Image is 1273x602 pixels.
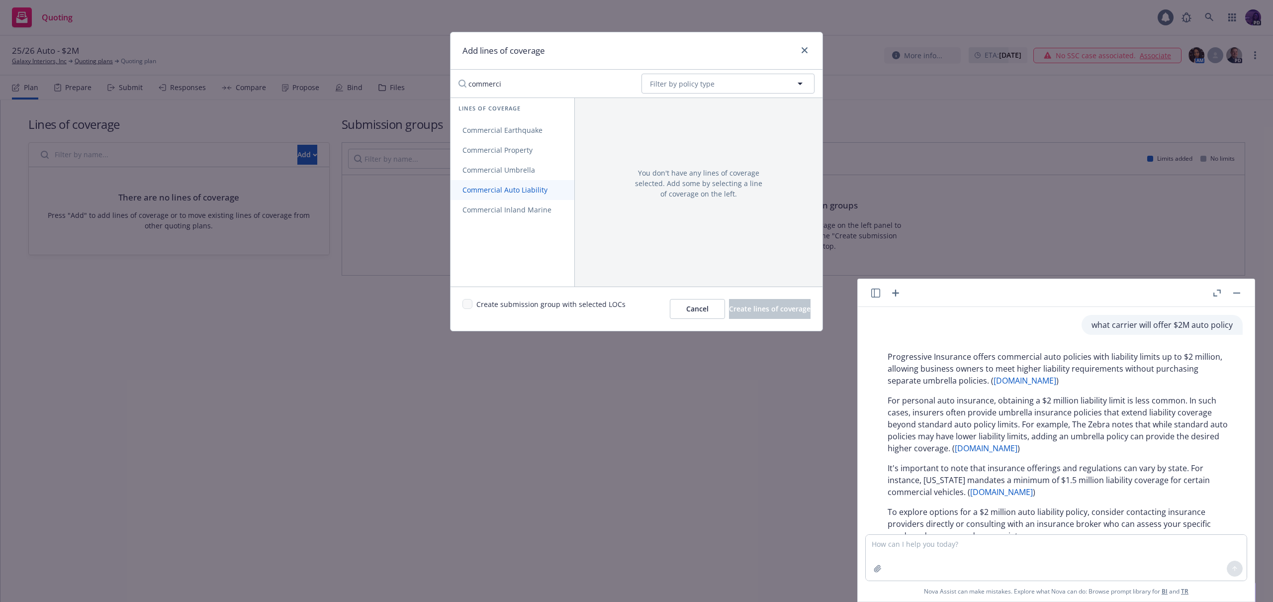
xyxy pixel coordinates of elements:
[451,145,545,155] span: Commercial Property
[458,104,521,112] span: Lines of coverage
[462,44,545,57] h1: Add lines of coverage
[888,351,1233,387] p: Progressive Insurance offers commercial auto policies with liability limits up to $2 million, all...
[924,581,1188,602] span: Nova Assist can make mistakes. Explore what Nova can do: Browse prompt library for and
[1162,587,1168,596] a: BI
[650,79,715,89] span: Filter by policy type
[451,205,563,214] span: Commercial Inland Marine
[799,44,811,56] a: close
[955,443,1017,454] a: [DOMAIN_NAME]
[888,395,1233,454] p: For personal auto insurance, obtaining a $2 million liability limit is less common. In such cases...
[686,304,709,313] span: Cancel
[641,74,815,94] button: Filter by policy type
[453,74,634,94] input: Search lines of coverage...
[670,299,725,319] button: Cancel
[451,185,559,195] span: Commercial Auto Liability
[729,304,811,313] span: Create lines of coverage
[1181,587,1188,596] a: TR
[635,168,763,199] span: You don't have any lines of coverage selected. Add some by selecting a line of coverage on the left.
[994,375,1056,386] a: [DOMAIN_NAME]
[1091,319,1233,331] p: what carrier will offer $2M auto policy
[888,506,1233,542] p: To explore options for a $2 million auto liability policy, consider contacting insurance provider...
[970,487,1033,498] a: [DOMAIN_NAME]
[476,299,626,319] span: Create submission group with selected LOCs
[451,125,554,135] span: Commercial Earthquake
[888,462,1233,498] p: It's important to note that insurance offerings and regulations can vary by state. For instance, ...
[451,165,547,175] span: Commercial Umbrella
[729,299,811,319] button: Create lines of coverage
